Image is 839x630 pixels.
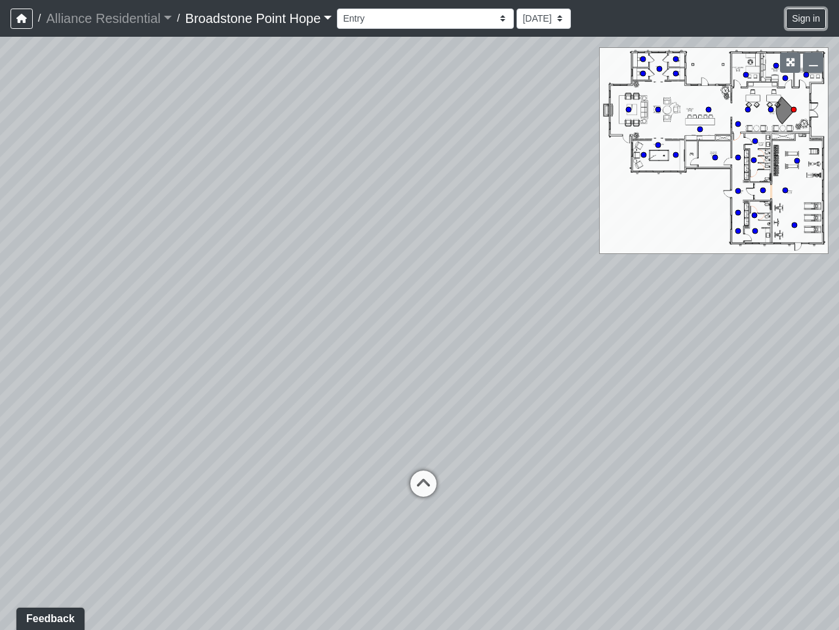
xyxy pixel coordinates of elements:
a: Broadstone Point Hope [185,5,332,31]
span: / [172,5,185,31]
a: Alliance Residential [46,5,172,31]
button: Sign in [786,9,826,29]
iframe: Ybug feedback widget [10,604,87,630]
span: / [33,5,46,31]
